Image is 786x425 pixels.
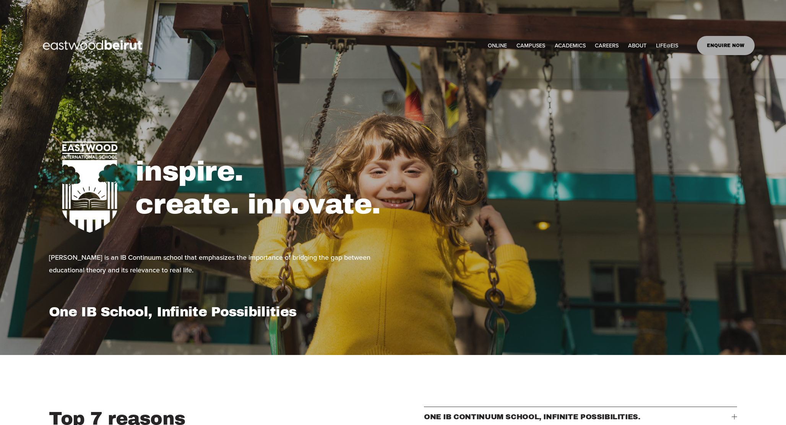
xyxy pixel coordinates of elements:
a: ENQUIRE NOW [697,36,755,55]
span: ONE IB CONTINUUM SCHOOL, INFINITE POSSIBILITIES. [424,413,732,421]
h1: inspire. create. innovate. [135,155,737,221]
span: LIFE@EIS [656,41,678,50]
p: [PERSON_NAME] is an IB Continuum school that emphasizes the importance of bridging the gap betwee... [49,251,391,276]
a: folder dropdown [628,40,646,51]
img: EastwoodIS Global Site [31,26,156,65]
h1: One IB School, Infinite Possibilities [49,304,391,320]
a: folder dropdown [516,40,545,51]
a: ONLINE [488,40,507,51]
a: folder dropdown [656,40,678,51]
a: CAREERS [595,40,619,51]
a: folder dropdown [555,40,586,51]
span: ABOUT [628,41,646,50]
span: CAMPUSES [516,41,545,50]
span: ACADEMICS [555,41,586,50]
